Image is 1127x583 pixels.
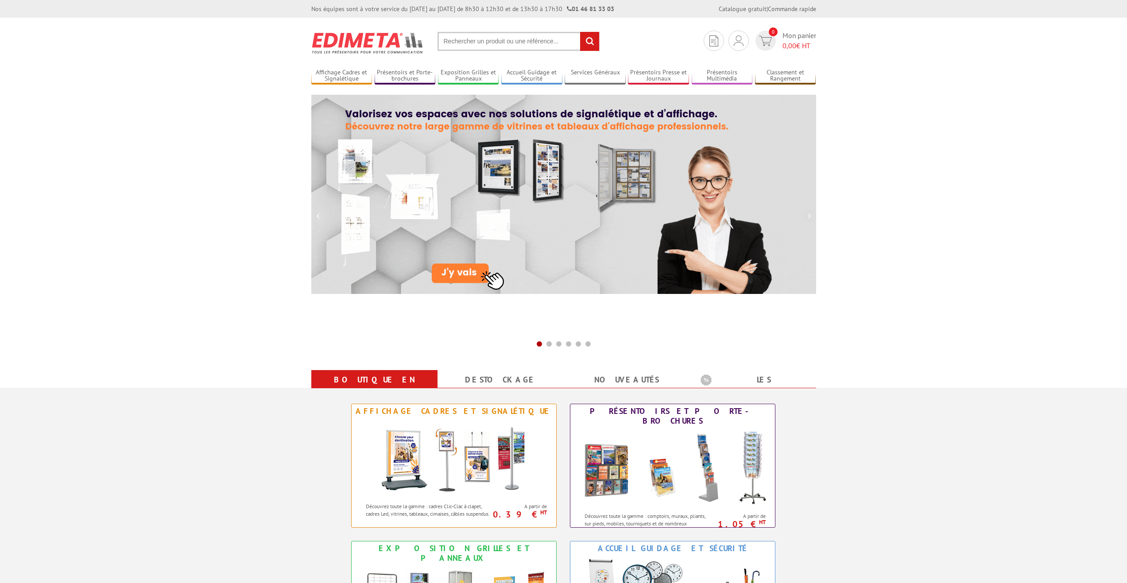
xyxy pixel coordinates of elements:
[351,404,557,528] a: Affichage Cadres et Signalétique Affichage Cadres et Signalétique Découvrez toute la gamme : cadr...
[782,31,816,51] span: Mon panier
[719,5,767,13] a: Catalogue gratuit
[701,372,811,390] b: Les promotions
[438,69,499,83] a: Exposition Grilles et Panneaux
[692,69,753,83] a: Présentoirs Multimédia
[375,69,436,83] a: Présentoirs et Porte-brochures
[782,41,796,50] span: 0,00
[490,512,547,517] p: 0.39 €
[567,5,614,13] strong: 01 46 81 33 03
[709,521,766,527] p: 1.05 €
[573,544,773,553] div: Accueil Guidage et Sécurité
[565,69,626,83] a: Services Généraux
[495,503,547,510] span: A partir de
[448,372,553,388] a: Destockage
[585,512,711,535] p: Découvrez toute la gamme : comptoirs, muraux, pliants, sur pieds, mobiles, tourniquets et de nomb...
[709,35,718,46] img: devis rapide
[501,69,562,83] a: Accueil Guidage et Sécurité
[311,4,614,13] div: Nos équipes sont à votre service du [DATE] au [DATE] de 8h30 à 12h30 et de 13h30 à 17h30
[769,27,778,36] span: 0
[540,509,547,516] sup: HT
[570,404,775,528] a: Présentoirs et Porte-brochures Présentoirs et Porte-brochures Découvrez toute la gamme : comptoir...
[574,372,679,388] a: nouveautés
[753,31,816,51] a: devis rapide 0 Mon panier 0,00€ HT
[782,41,816,51] span: € HT
[580,32,599,51] input: rechercher
[768,5,816,13] a: Commande rapide
[713,513,766,520] span: A partir de
[354,406,554,416] div: Affichage Cadres et Signalétique
[575,428,770,508] img: Présentoirs et Porte-brochures
[628,69,689,83] a: Présentoirs Presse et Journaux
[322,372,427,404] a: Boutique en ligne
[311,69,372,83] a: Affichage Cadres et Signalétique
[573,406,773,426] div: Présentoirs et Porte-brochures
[701,372,806,404] a: Les promotions
[372,418,536,498] img: Affichage Cadres et Signalétique
[759,36,772,46] img: devis rapide
[755,69,816,83] a: Classement et Rangement
[759,518,766,526] sup: HT
[719,4,816,13] div: |
[734,35,744,46] img: devis rapide
[354,544,554,563] div: Exposition Grilles et Panneaux
[366,502,492,517] p: Découvrez toute la gamme : cadres Clic-Clac à clapet, cadres Led, vitrines, tableaux, cimaises, c...
[311,27,424,59] img: Présentoir, panneau, stand - Edimeta - PLV, affichage, mobilier bureau, entreprise
[438,32,600,51] input: Rechercher un produit ou une référence...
